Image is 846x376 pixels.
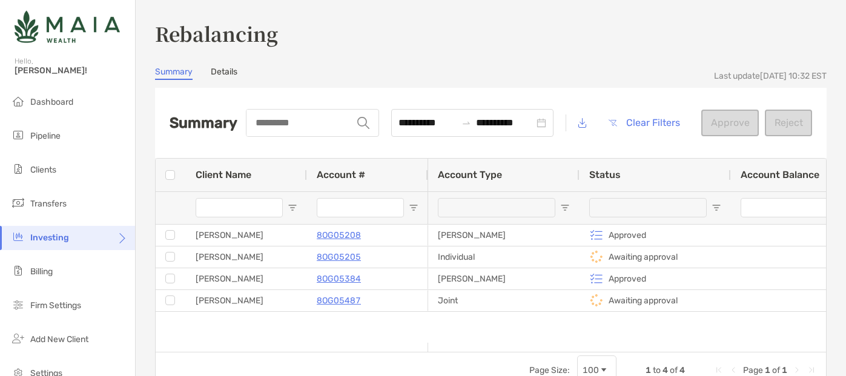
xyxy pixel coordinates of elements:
span: Status [589,169,621,180]
div: [PERSON_NAME] [428,268,580,289]
span: Billing [30,266,53,277]
h2: Summary [170,114,237,131]
span: swap-right [461,118,471,128]
img: clients icon [11,162,25,176]
img: pipeline icon [11,128,25,142]
div: 100 [583,365,599,375]
span: of [772,365,780,375]
div: [PERSON_NAME] [186,268,307,289]
span: [PERSON_NAME]! [15,65,128,76]
span: to [653,365,661,375]
div: [PERSON_NAME] [186,290,307,311]
img: billing icon [11,263,25,278]
span: Investing [30,233,69,243]
span: 4 [663,365,668,375]
img: add_new_client icon [11,331,25,346]
span: Page [743,365,763,375]
p: Approved [609,228,646,243]
button: Open Filter Menu [560,203,570,213]
img: button icon [609,119,617,127]
div: First Page [714,365,724,375]
a: 8OG05205 [317,249,361,265]
span: Transfers [30,199,67,209]
span: Firm Settings [30,300,81,311]
div: Next Page [792,365,802,375]
img: input icon [357,117,369,129]
button: Clear Filters [599,110,689,136]
img: icon status [589,293,604,308]
img: firm-settings icon [11,297,25,312]
div: Individual [428,246,580,268]
button: Open Filter Menu [409,203,418,213]
span: 4 [679,365,685,375]
div: [PERSON_NAME] [186,225,307,246]
span: to [461,118,471,128]
button: Open Filter Menu [288,203,297,213]
span: Clients [30,165,56,175]
p: Awaiting approval [609,249,678,265]
div: [PERSON_NAME] [186,246,307,268]
span: Dashboard [30,97,73,107]
p: Awaiting approval [609,293,678,308]
a: 8OG05384 [317,271,361,286]
div: Previous Page [729,365,738,375]
a: Details [211,67,237,80]
span: 1 [782,365,787,375]
span: Account Type [438,169,502,180]
span: Account Balance [741,169,819,180]
img: icon status [589,271,604,286]
p: Approved [609,271,646,286]
img: transfers icon [11,196,25,210]
span: Pipeline [30,131,61,141]
span: 1 [646,365,651,375]
img: dashboard icon [11,94,25,108]
button: Open Filter Menu [712,203,721,213]
img: investing icon [11,229,25,244]
a: 8OG05487 [317,293,361,308]
img: icon status [589,249,604,264]
div: Last Page [807,365,816,375]
input: Account # Filter Input [317,198,404,217]
img: icon status [589,228,604,242]
div: Last update [DATE] 10:32 EST [714,71,827,81]
span: Add New Client [30,334,88,345]
div: Joint [428,290,580,311]
div: [PERSON_NAME] [428,225,580,246]
input: Client Name Filter Input [196,198,283,217]
a: Summary [155,67,193,80]
img: Zoe Logo [15,5,120,48]
div: Page Size: [529,365,570,375]
span: Client Name [196,169,251,180]
span: 1 [765,365,770,375]
h3: Rebalancing [155,19,827,47]
a: 8OG05208 [317,228,361,243]
span: Account # [317,169,365,180]
span: of [670,365,678,375]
